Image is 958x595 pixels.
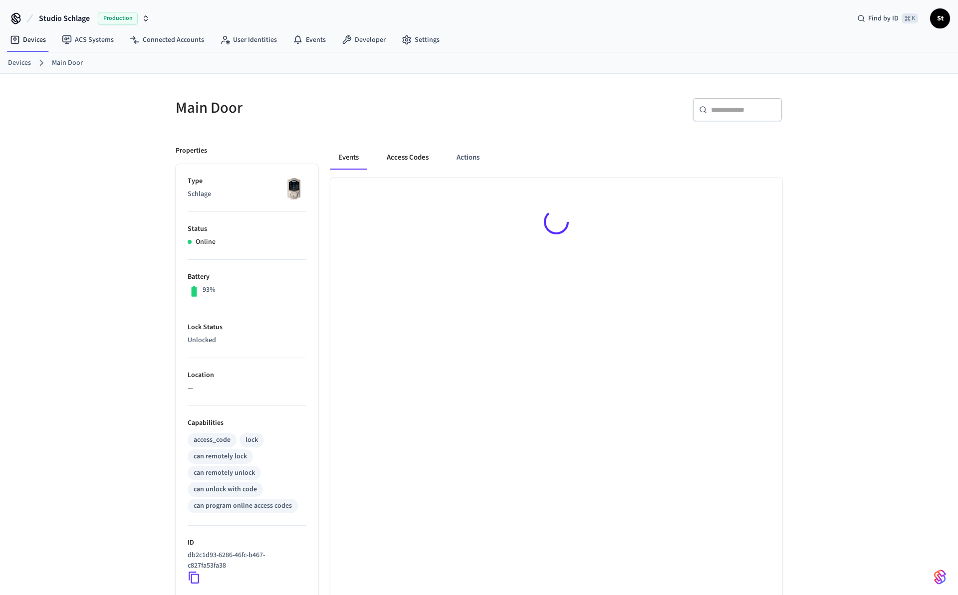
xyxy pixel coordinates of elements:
[188,383,306,394] p: —
[330,146,367,170] button: Events
[188,272,306,282] p: Battery
[212,31,285,49] a: User Identities
[449,146,487,170] button: Actions
[394,31,448,49] a: Settings
[334,31,394,49] a: Developer
[188,322,306,333] p: Lock Status
[868,13,899,23] span: Find by ID
[176,98,473,118] h5: Main Door
[52,58,83,68] a: Main Door
[188,538,306,548] p: ID
[285,31,334,49] a: Events
[203,285,216,295] p: 93%
[188,370,306,381] p: Location
[379,146,437,170] button: Access Codes
[930,8,950,28] button: St
[98,12,138,25] span: Production
[196,237,216,247] p: Online
[194,435,231,445] div: access_code
[194,484,257,495] div: can unlock with code
[849,9,926,27] div: Find by ID⌘ K
[188,550,302,571] p: db2c1d93-6286-46fc-b467-c827fa53fa38
[194,451,247,462] div: can remotely lock
[931,9,949,27] span: St
[176,146,207,156] p: Properties
[122,31,212,49] a: Connected Accounts
[330,146,782,170] div: ant example
[188,224,306,234] p: Status
[54,31,122,49] a: ACS Systems
[188,176,306,187] p: Type
[934,569,946,585] img: SeamLogoGradient.69752ec5.svg
[188,335,306,346] p: Unlocked
[194,468,255,478] div: can remotely unlock
[902,13,918,23] span: ⌘ K
[188,418,306,428] p: Capabilities
[188,189,306,199] p: Schlage
[2,31,54,49] a: Devices
[194,501,292,511] div: can program online access codes
[39,12,90,24] span: Studio Schlage
[245,435,258,445] div: lock
[8,58,31,68] a: Devices
[281,176,306,201] img: Schlage Sense Smart Deadbolt with Camelot Trim, Front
